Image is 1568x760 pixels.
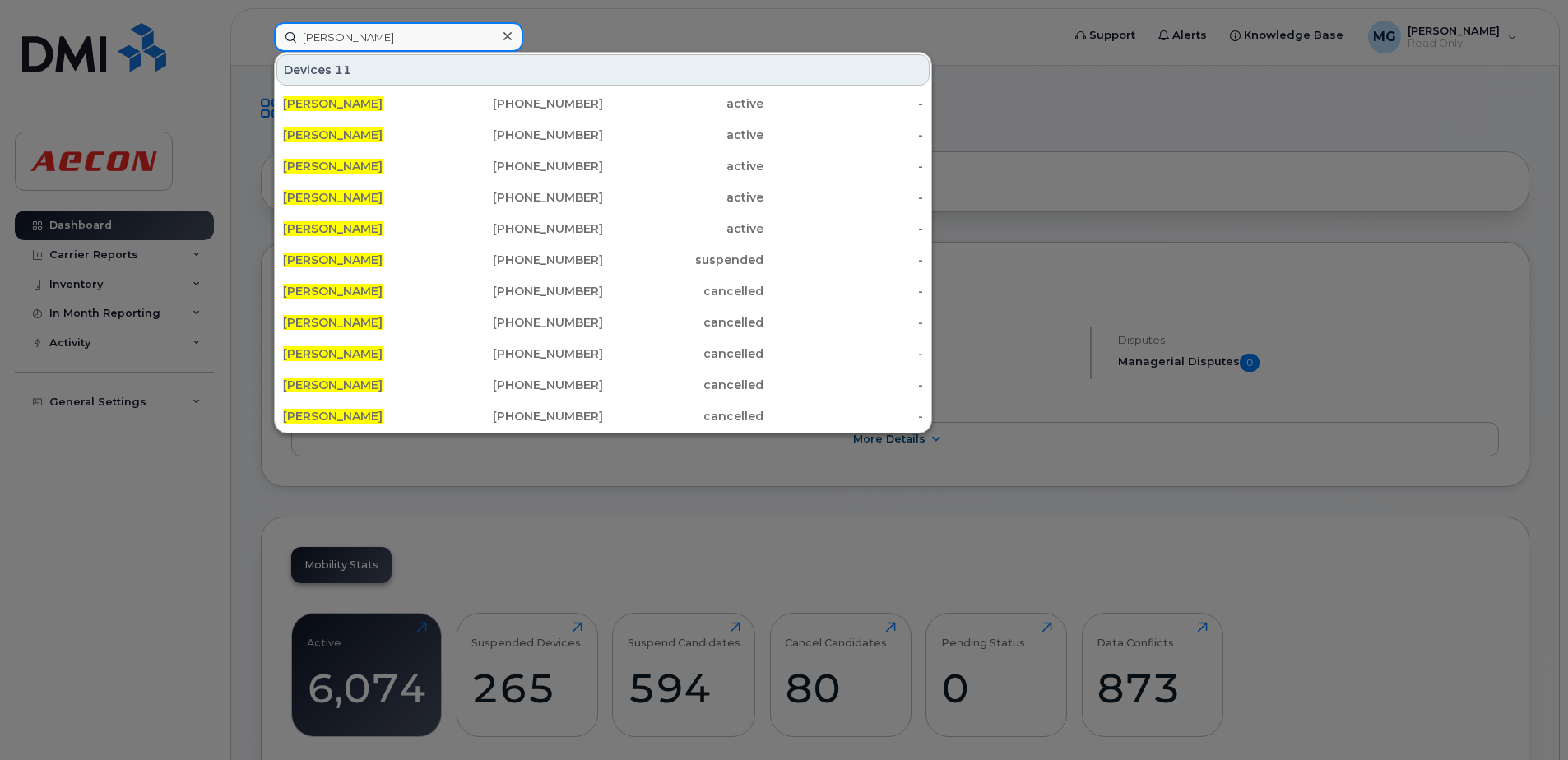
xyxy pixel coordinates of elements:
div: - [763,95,924,112]
span: [PERSON_NAME] [283,284,383,299]
div: [PHONE_NUMBER] [443,189,604,206]
a: [PERSON_NAME][PHONE_NUMBER]cancelled- [276,308,930,337]
div: - [763,377,924,393]
div: active [603,189,763,206]
a: [PERSON_NAME][PHONE_NUMBER]suspended- [276,245,930,275]
a: [PERSON_NAME][PHONE_NUMBER]active- [276,151,930,181]
a: [PERSON_NAME][PHONE_NUMBER]cancelled- [276,401,930,431]
span: [PERSON_NAME] [283,127,383,142]
div: - [763,408,924,424]
div: - [763,127,924,143]
span: 11 [335,62,351,78]
div: - [763,314,924,331]
div: - [763,158,924,174]
span: [PERSON_NAME] [283,378,383,392]
span: [PERSON_NAME] [283,190,383,205]
div: cancelled [603,377,763,393]
a: [PERSON_NAME][PHONE_NUMBER]active- [276,89,930,118]
div: cancelled [603,283,763,299]
div: [PHONE_NUMBER] [443,408,604,424]
div: active [603,127,763,143]
span: [PERSON_NAME] [283,409,383,424]
div: [PHONE_NUMBER] [443,345,604,362]
div: - [763,345,924,362]
div: cancelled [603,314,763,331]
a: [PERSON_NAME][PHONE_NUMBER]active- [276,120,930,150]
div: [PHONE_NUMBER] [443,127,604,143]
span: [PERSON_NAME] [283,159,383,174]
a: [PERSON_NAME][PHONE_NUMBER]active- [276,183,930,212]
a: [PERSON_NAME][PHONE_NUMBER]cancelled- [276,370,930,400]
div: [PHONE_NUMBER] [443,283,604,299]
span: [PERSON_NAME] [283,315,383,330]
div: cancelled [603,345,763,362]
a: [PERSON_NAME][PHONE_NUMBER]cancelled- [276,276,930,306]
div: [PHONE_NUMBER] [443,158,604,174]
div: [PHONE_NUMBER] [443,95,604,112]
div: active [603,95,763,112]
div: active [603,158,763,174]
div: - [763,189,924,206]
div: active [603,220,763,237]
div: suspended [603,252,763,268]
div: - [763,283,924,299]
div: Devices [276,54,930,86]
div: [PHONE_NUMBER] [443,314,604,331]
div: - [763,220,924,237]
div: cancelled [603,408,763,424]
span: [PERSON_NAME] [283,253,383,267]
div: - [763,252,924,268]
div: [PHONE_NUMBER] [443,220,604,237]
div: [PHONE_NUMBER] [443,252,604,268]
a: [PERSON_NAME][PHONE_NUMBER]active- [276,214,930,243]
span: [PERSON_NAME] [283,346,383,361]
a: [PERSON_NAME][PHONE_NUMBER]cancelled- [276,339,930,368]
span: [PERSON_NAME] [283,221,383,236]
span: [PERSON_NAME] [283,96,383,111]
div: [PHONE_NUMBER] [443,377,604,393]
